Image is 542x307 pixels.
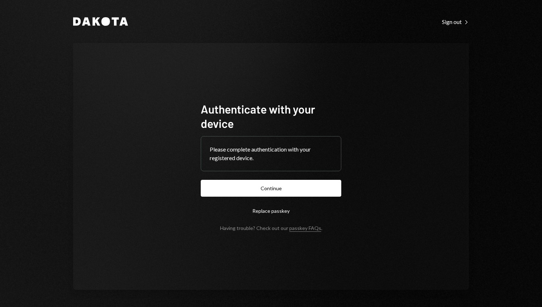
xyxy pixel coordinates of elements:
[201,102,341,130] h1: Authenticate with your device
[201,180,341,197] button: Continue
[201,202,341,219] button: Replace passkey
[289,225,321,232] a: passkey FAQs
[442,18,469,25] a: Sign out
[210,145,332,162] div: Please complete authentication with your registered device.
[220,225,322,231] div: Having trouble? Check out our .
